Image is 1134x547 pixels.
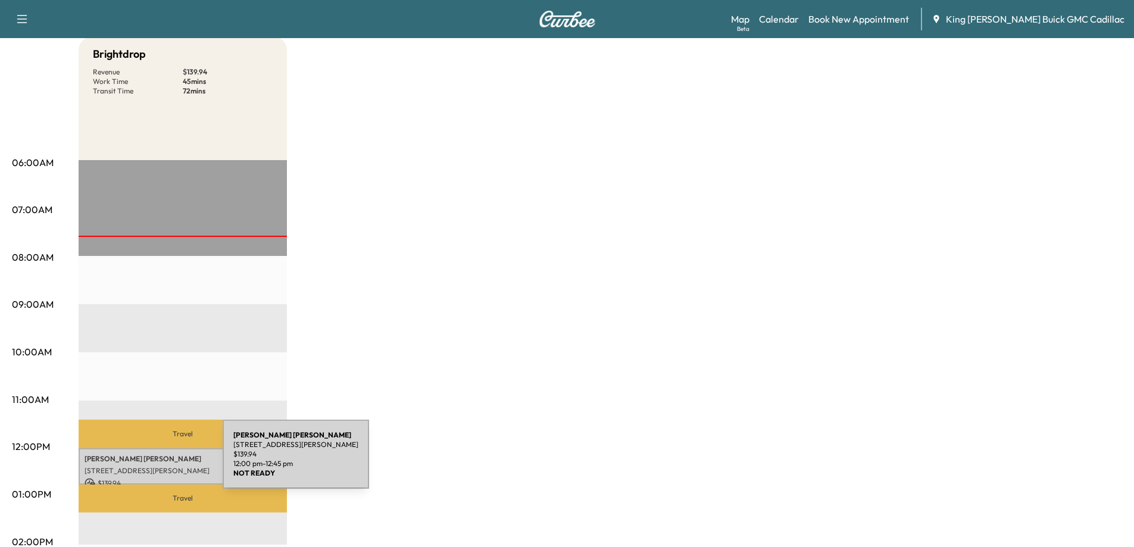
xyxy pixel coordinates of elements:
[183,86,273,96] p: 72 mins
[12,250,54,264] p: 08:00AM
[12,155,54,170] p: 06:00AM
[93,67,183,77] p: Revenue
[233,449,358,459] p: $ 139.94
[93,77,183,86] p: Work Time
[233,440,358,449] p: [STREET_ADDRESS][PERSON_NAME]
[759,12,799,26] a: Calendar
[12,345,52,359] p: 10:00AM
[85,466,281,476] p: [STREET_ADDRESS][PERSON_NAME]
[946,12,1124,26] span: King [PERSON_NAME] Buick GMC Cadillac
[12,202,52,217] p: 07:00AM
[85,478,281,489] p: $ 139.94
[12,297,54,311] p: 09:00AM
[79,420,287,448] p: Travel
[79,485,287,512] p: Travel
[731,12,749,26] a: MapBeta
[93,86,183,96] p: Transit Time
[85,454,281,464] p: [PERSON_NAME] [PERSON_NAME]
[183,77,273,86] p: 45 mins
[539,11,596,27] img: Curbee Logo
[233,459,358,468] p: 12:00 pm - 12:45 pm
[183,67,273,77] p: $ 139.94
[93,46,146,62] h5: Brightdrop
[12,439,50,454] p: 12:00PM
[737,24,749,33] div: Beta
[808,12,909,26] a: Book New Appointment
[12,392,49,407] p: 11:00AM
[233,430,351,439] b: [PERSON_NAME] [PERSON_NAME]
[12,487,51,501] p: 01:00PM
[233,468,275,477] b: NOT READY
